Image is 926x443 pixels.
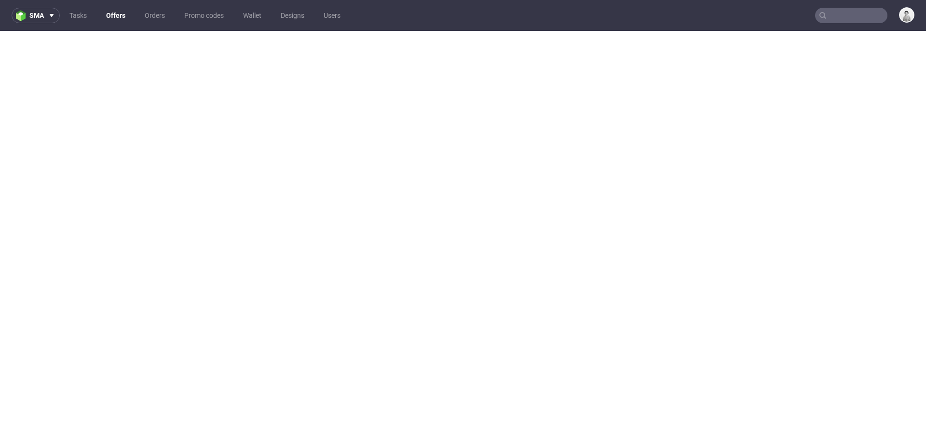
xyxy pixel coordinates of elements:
img: logo [16,10,29,21]
a: Promo codes [178,8,230,23]
img: Dudek Mariola [900,8,913,22]
button: sma [12,8,60,23]
a: Tasks [64,8,93,23]
a: Wallet [237,8,267,23]
a: Orders [139,8,171,23]
a: Users [318,8,346,23]
a: Designs [275,8,310,23]
a: Offers [100,8,131,23]
span: sma [29,12,44,19]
